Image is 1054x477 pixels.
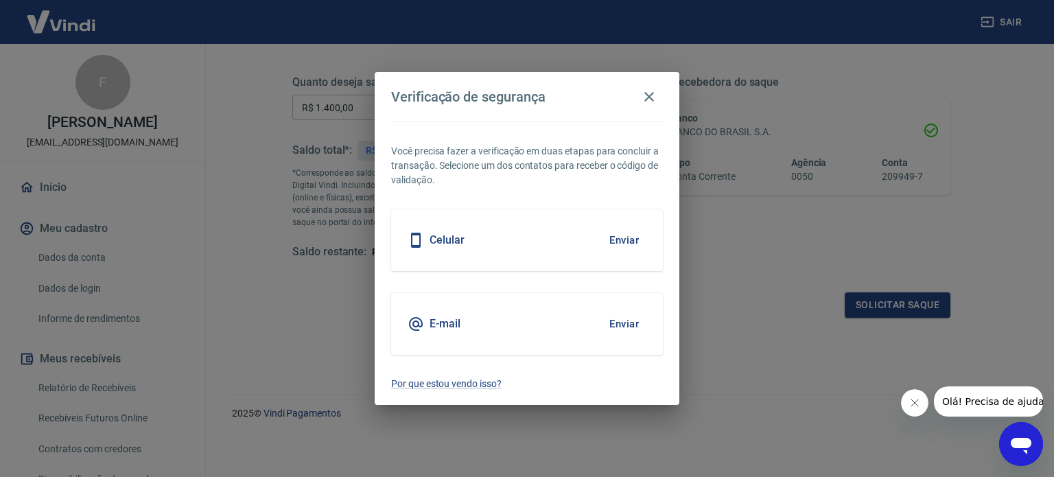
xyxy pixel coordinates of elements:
iframe: Fechar mensagem [901,389,928,417]
button: Enviar [602,310,646,338]
iframe: Mensagem da empresa [934,386,1043,417]
h5: Celular [430,233,465,247]
h5: E-mail [430,317,460,331]
p: Você precisa fazer a verificação em duas etapas para concluir a transação. Selecione um dos conta... [391,144,663,187]
iframe: Botão para abrir a janela de mensagens [999,422,1043,466]
h4: Verificação de segurança [391,89,546,105]
button: Enviar [602,226,646,255]
span: Olá! Precisa de ajuda? [8,10,115,21]
a: Por que estou vendo isso? [391,377,663,391]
